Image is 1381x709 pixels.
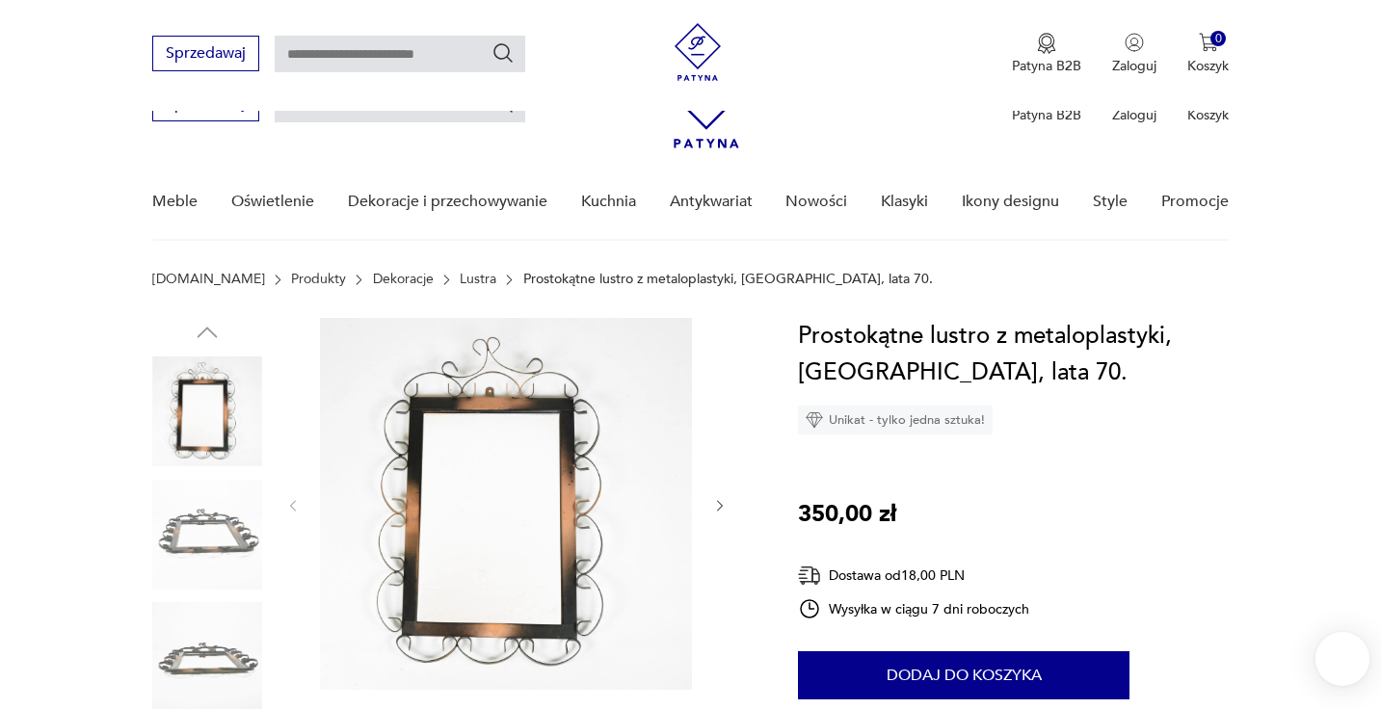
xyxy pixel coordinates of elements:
button: 0Koszyk [1187,33,1229,75]
img: Zdjęcie produktu Prostokątne lustro z metaloplastyki, Niemcy, lata 70. [152,356,262,466]
a: Meble [152,165,198,239]
div: Unikat - tylko jedna sztuka! [798,406,993,434]
button: Zaloguj [1112,33,1156,75]
a: Ikona medaluPatyna B2B [1012,33,1081,75]
img: Ikona medalu [1037,33,1056,54]
div: Wysyłka w ciągu 7 dni roboczych [798,597,1029,620]
img: Zdjęcie produktu Prostokątne lustro z metaloplastyki, Niemcy, lata 70. [152,480,262,590]
p: Patyna B2B [1012,106,1081,124]
h1: Prostokątne lustro z metaloplastyki, [GEOGRAPHIC_DATA], lata 70. [798,318,1229,391]
img: Ikona dostawy [798,564,821,588]
a: Oświetlenie [231,165,314,239]
a: Ikony designu [962,165,1059,239]
img: Patyna - sklep z meblami i dekoracjami vintage [669,23,727,81]
p: Koszyk [1187,57,1229,75]
a: Lustra [460,272,496,287]
iframe: Smartsupp widget button [1315,632,1369,686]
a: Produkty [291,272,346,287]
p: Zaloguj [1112,57,1156,75]
button: Szukaj [491,41,515,65]
img: Zdjęcie produktu Prostokątne lustro z metaloplastyki, Niemcy, lata 70. [320,318,692,690]
button: Dodaj do koszyka [798,651,1129,699]
a: [DOMAIN_NAME] [152,272,265,287]
img: Ikonka użytkownika [1125,33,1144,52]
a: Sprzedawaj [152,48,259,62]
p: Zaloguj [1112,106,1156,124]
button: Patyna B2B [1012,33,1081,75]
a: Dekoracje i przechowywanie [348,165,547,239]
p: 350,00 zł [798,496,896,533]
div: 0 [1210,31,1227,47]
a: Style [1093,165,1128,239]
div: Dostawa od 18,00 PLN [798,564,1029,588]
img: Ikona koszyka [1199,33,1218,52]
a: Kuchnia [581,165,636,239]
a: Promocje [1161,165,1229,239]
a: Antykwariat [670,165,753,239]
a: Klasyki [881,165,928,239]
p: Koszyk [1187,106,1229,124]
a: Nowości [785,165,847,239]
img: Ikona diamentu [806,411,823,429]
p: Prostokątne lustro z metaloplastyki, [GEOGRAPHIC_DATA], lata 70. [523,272,933,287]
a: Dekoracje [373,272,434,287]
a: Sprzedawaj [152,98,259,112]
p: Patyna B2B [1012,57,1081,75]
button: Sprzedawaj [152,36,259,71]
